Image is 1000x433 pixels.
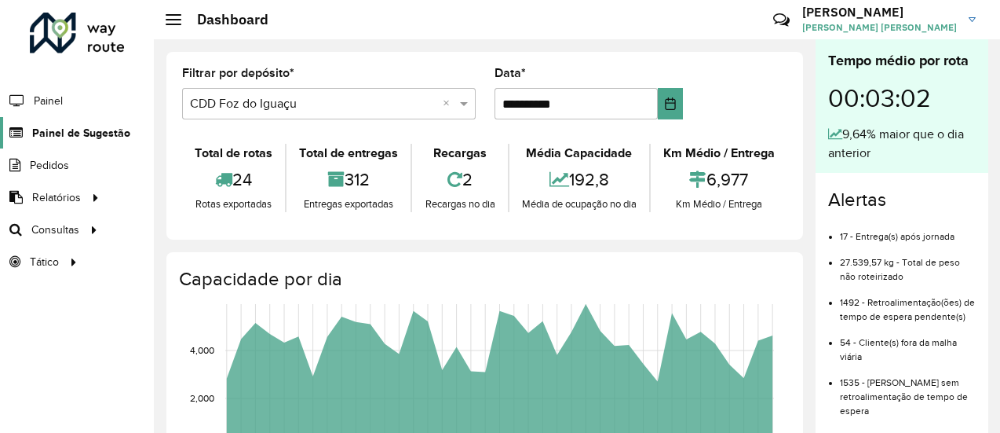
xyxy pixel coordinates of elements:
[416,196,503,212] div: Recargas no dia
[186,163,281,196] div: 24
[32,189,81,206] span: Relatórios
[30,254,59,270] span: Tático
[290,144,407,163] div: Total de entregas
[31,222,79,238] span: Consultas
[828,72,976,125] div: 00:03:02
[828,189,976,211] h4: Alertas
[802,5,957,20] h3: [PERSON_NAME]
[655,163,783,196] div: 6,977
[840,218,976,244] li: 17 - Entrega(s) após jornada
[828,125,976,163] div: 9,64% maior que o dia anterior
[190,345,214,355] text: 4,000
[181,11,268,28] h2: Dashboard
[290,196,407,212] div: Entregas exportadas
[840,364,976,418] li: 1535 - [PERSON_NAME] sem retroalimentação de tempo de espera
[179,268,787,291] h4: Capacidade por dia
[840,284,976,324] li: 1492 - Retroalimentação(ões) de tempo de espera pendente(s)
[828,50,976,72] div: Tempo médio por rota
[765,3,798,37] a: Contato Rápido
[658,88,683,119] button: Choose Date
[513,163,645,196] div: 192,8
[802,20,957,35] span: [PERSON_NAME] [PERSON_NAME]
[655,196,783,212] div: Km Médio / Entrega
[416,163,503,196] div: 2
[34,93,63,109] span: Painel
[495,64,526,83] label: Data
[655,144,783,163] div: Km Médio / Entrega
[182,64,294,83] label: Filtrar por depósito
[513,144,645,163] div: Média Capacidade
[190,393,214,403] text: 2,000
[30,157,69,174] span: Pedidos
[443,94,456,113] span: Clear all
[290,163,407,196] div: 312
[416,144,503,163] div: Recargas
[840,244,976,284] li: 27.539,57 kg - Total de peso não roteirizado
[32,125,130,141] span: Painel de Sugestão
[840,324,976,364] li: 54 - Cliente(s) fora da malha viária
[513,196,645,212] div: Média de ocupação no dia
[186,144,281,163] div: Total de rotas
[186,196,281,212] div: Rotas exportadas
